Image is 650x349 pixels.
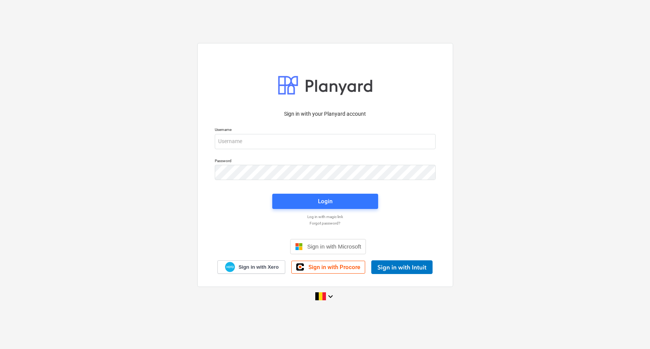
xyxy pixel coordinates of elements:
[238,264,278,271] span: Sign in with Xero
[215,127,436,134] p: Username
[215,110,436,118] p: Sign in with your Planyard account
[211,221,439,226] a: Forgot password?
[215,134,436,149] input: Username
[272,194,378,209] button: Login
[211,214,439,219] a: Log in with magic link
[326,292,335,301] i: keyboard_arrow_down
[215,158,436,165] p: Password
[225,262,235,272] img: Xero logo
[291,261,365,274] a: Sign in with Procore
[307,243,361,250] span: Sign in with Microsoft
[318,196,332,206] div: Login
[217,260,285,274] a: Sign in with Xero
[308,264,360,271] span: Sign in with Procore
[295,243,303,250] img: Microsoft logo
